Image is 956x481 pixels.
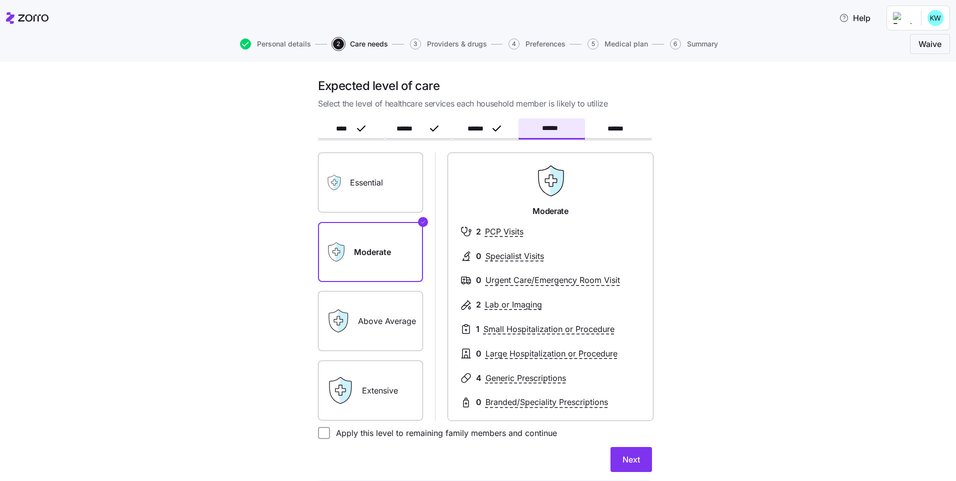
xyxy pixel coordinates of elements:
span: Small Hospitalization or Procedure [483,323,614,335]
span: 0 [476,250,481,262]
label: Essential [318,152,423,212]
span: 4 [508,38,519,49]
button: Help [831,8,878,28]
span: Providers & drugs [427,40,487,47]
span: Medical plan [604,40,648,47]
button: 4Preferences [508,38,565,49]
img: 49e75ba07f721af2b89a52c53fa14fa0 [927,10,943,26]
span: 1 [476,323,479,335]
h1: Expected level of care [318,78,652,93]
button: Personal details [240,38,311,49]
span: Help [839,12,870,24]
span: 0 [476,274,481,286]
button: 2Care needs [333,38,388,49]
button: Waive [910,34,950,54]
span: Select the level of healthcare services each household member is likely to utilize [318,97,652,110]
span: PCP Visits [485,225,523,238]
span: Next [622,453,640,465]
span: Lab or Imaging [485,298,542,311]
label: Apply this level to remaining family members and continue [330,427,557,439]
span: 6 [670,38,681,49]
span: Large Hospitalization or Procedure [485,347,617,360]
span: 0 [476,396,481,408]
span: Specialist Visits [485,250,544,262]
span: Generic Prescriptions [485,372,566,384]
a: 2Care needs [331,38,388,49]
span: Personal details [257,40,311,47]
span: 4 [476,372,481,384]
button: 6Summary [670,38,718,49]
svg: Checkmark [420,216,426,228]
button: 5Medical plan [587,38,648,49]
span: 5 [587,38,598,49]
a: Personal details [238,38,311,49]
span: Urgent Care/Emergency Room Visit [485,274,620,286]
span: 3 [410,38,421,49]
label: Extensive [318,360,423,420]
img: Employer logo [893,12,913,24]
span: 2 [476,298,481,311]
span: Moderate [532,205,568,217]
label: Moderate [318,222,423,282]
button: Next [610,447,652,472]
span: Care needs [350,40,388,47]
span: Waive [918,38,941,50]
span: Branded/Speciality Prescriptions [485,396,608,408]
span: 2 [476,225,481,238]
span: Preferences [525,40,565,47]
span: Summary [687,40,718,47]
label: Above Average [318,291,423,351]
button: 3Providers & drugs [410,38,487,49]
span: 2 [333,38,344,49]
span: 0 [476,347,481,360]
